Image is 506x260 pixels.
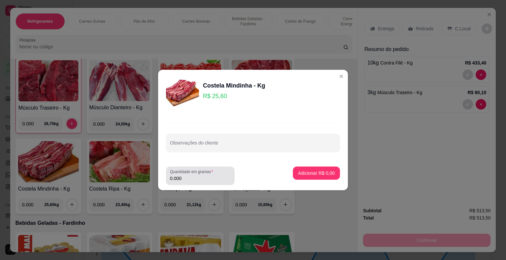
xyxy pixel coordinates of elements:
p: Adicionar R$ 0,00 [298,170,335,176]
p: R$ 25,60 [203,91,265,101]
img: product-image [166,75,199,108]
button: Adicionar R$ 0,00 [293,167,340,180]
div: Costela Mindinha - Kg [203,81,265,90]
input: Observações do cliente [170,142,336,149]
label: Quantidade em gramas [170,169,215,174]
button: Close [336,71,347,82]
input: Quantidade em gramas [170,175,231,182]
